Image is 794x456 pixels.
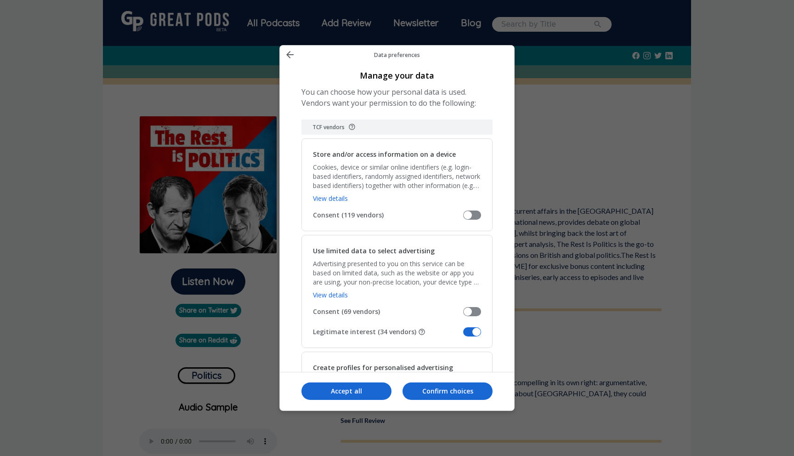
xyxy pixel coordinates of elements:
[312,123,345,131] p: TCF vendors
[313,246,435,256] h2: Use limited data to select advertising
[301,70,493,81] h1: Manage your data
[301,382,391,400] button: Accept all
[301,387,391,396] p: Accept all
[403,387,493,396] p: Confirm choices
[313,363,453,372] h2: Create profiles for personalised advertising
[301,86,493,108] p: You can choose how your personal data is used. Vendors want your permission to do the following:
[313,150,456,159] h2: Store and/or access information on a device
[279,45,515,411] div: Manage your data
[313,163,481,190] p: Cookies, device or similar online identifiers (e.g. login-based identifiers, randomly assigned id...
[313,327,463,336] span: Legitimate interest (34 vendors)
[313,194,348,203] a: View details, Store and/or access information on a device
[313,307,463,316] span: Consent (69 vendors)
[418,328,425,336] button: Some vendors are not asking for your consent, but are using your personal data on the basis of th...
[298,51,496,59] p: Data preferences
[313,259,481,287] p: Advertising presented to you on this service can be based on limited data, such as the website or...
[282,49,298,61] button: Back
[313,211,463,220] span: Consent (119 vendors)
[403,382,493,400] button: Confirm choices
[313,291,348,299] a: View details, Use limited data to select advertising
[348,123,356,131] button: This vendor is registered with the IAB Europe Transparency and Consent Framework and subject to i...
